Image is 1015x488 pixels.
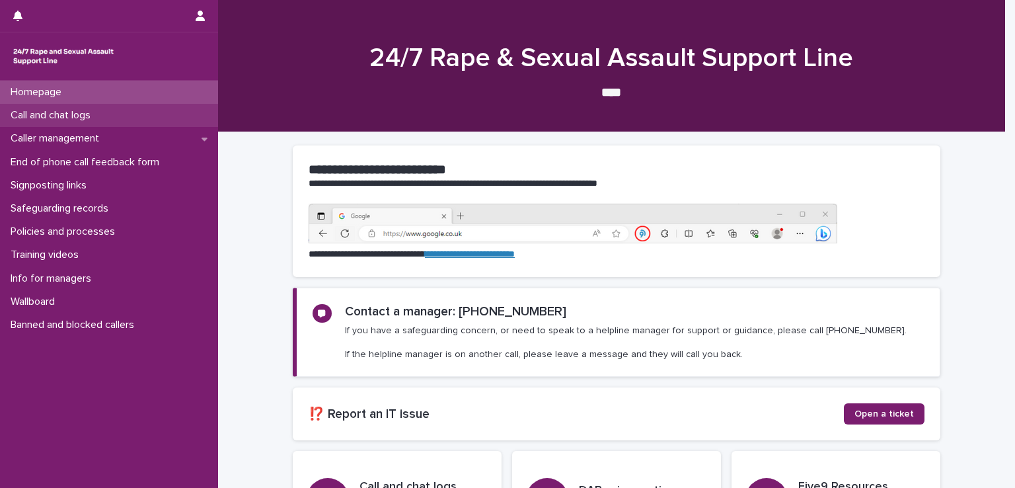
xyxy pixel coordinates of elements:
[5,272,102,285] p: Info for managers
[5,296,65,308] p: Wallboard
[5,179,97,192] p: Signposting links
[854,409,914,419] span: Open a ticket
[11,43,116,69] img: rhQMoQhaT3yELyF149Cw
[5,156,170,169] p: End of phone call feedback form
[5,225,126,238] p: Policies and processes
[345,325,907,361] p: If you have a safeguarding concern, or need to speak to a helpline manager for support or guidanc...
[5,319,145,331] p: Banned and blocked callers
[309,204,837,243] img: https%3A%2F%2Fcdn.document360.io%2F0deca9d6-0dac-4e56-9e8f-8d9979bfce0e%2FImages%2FDocumentation%...
[309,407,844,422] h2: ⁉️ Report an IT issue
[5,109,101,122] p: Call and chat logs
[5,86,72,99] p: Homepage
[287,42,935,74] h1: 24/7 Rape & Sexual Assault Support Line
[5,132,110,145] p: Caller management
[844,403,924,425] a: Open a ticket
[345,304,566,319] h2: Contact a manager: [PHONE_NUMBER]
[5,202,119,215] p: Safeguarding records
[5,249,89,261] p: Training videos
